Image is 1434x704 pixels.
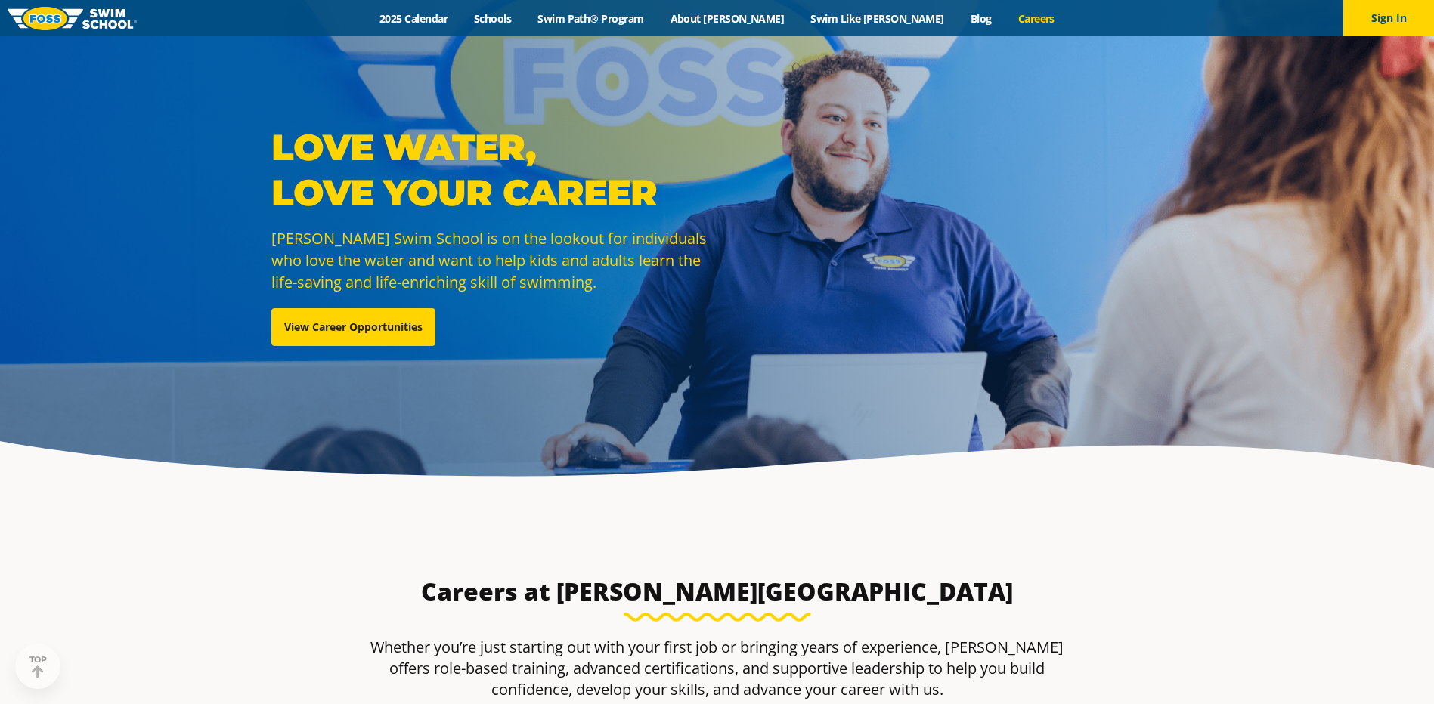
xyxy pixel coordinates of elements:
span: [PERSON_NAME] Swim School is on the lookout for individuals who love the water and want to help k... [271,228,707,292]
a: View Career Opportunities [271,308,435,346]
div: TOP [29,655,47,678]
a: About [PERSON_NAME] [657,11,798,26]
h3: Careers at [PERSON_NAME][GEOGRAPHIC_DATA] [361,576,1074,607]
a: 2025 Calendar [367,11,461,26]
p: Whether you’re just starting out with your first job or bringing years of experience, [PERSON_NAM... [361,637,1074,700]
a: Swim Path® Program [525,11,657,26]
img: FOSS Swim School Logo [8,7,137,30]
a: Careers [1005,11,1067,26]
a: Swim Like [PERSON_NAME] [798,11,958,26]
a: Schools [461,11,525,26]
p: Love Water, Love Your Career [271,125,710,215]
a: Blog [957,11,1005,26]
